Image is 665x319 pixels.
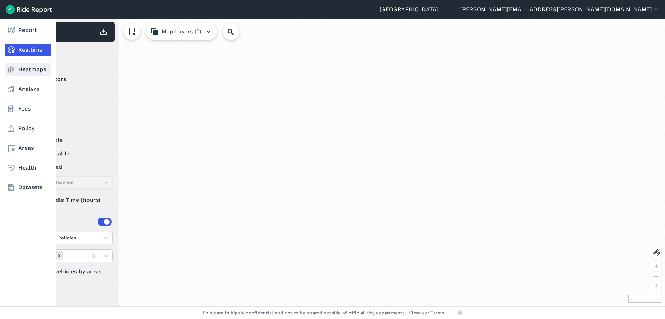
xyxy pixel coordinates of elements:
a: Datasets [5,181,51,194]
label: available [28,136,113,145]
a: Realtime [5,44,51,56]
a: Fees [5,102,51,115]
a: [GEOGRAPHIC_DATA] [380,5,438,14]
div: Remove Areas (23) [55,251,63,260]
div: Filter [26,45,115,67]
div: Areas [38,218,112,226]
label: Filter vehicles by areas [28,267,113,276]
summary: Operators [28,69,112,89]
a: Heatmaps [5,63,51,76]
label: Lime [28,102,113,111]
a: Analyze [5,83,51,95]
label: unavailable [28,149,113,158]
button: [PERSON_NAME][EMAIL_ADDRESS][PERSON_NAME][DOMAIN_NAME] [460,5,659,14]
summary: Areas [28,212,112,232]
a: Areas [5,142,51,154]
summary: Status [28,117,112,136]
input: Search Location or Vehicles [223,23,251,40]
a: Report [5,24,51,36]
a: Health [5,161,51,174]
a: View our Terms. [409,310,446,316]
div: loading [22,19,665,306]
div: Idle Time (hours) [28,194,113,206]
img: Ride Report [6,5,52,14]
a: Policy [5,122,51,135]
button: Map Layers (0) [146,23,217,40]
label: reserved [28,163,113,171]
label: Bird [28,89,113,98]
